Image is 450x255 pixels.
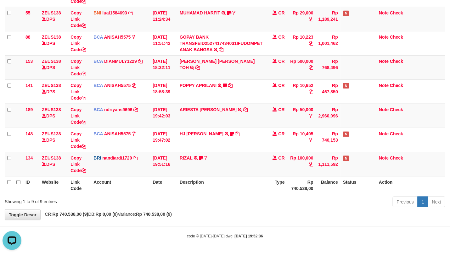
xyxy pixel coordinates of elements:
[23,176,39,194] th: ID
[39,152,68,176] td: DPS
[278,107,285,112] span: CR
[287,7,316,31] td: Rp 29,000
[3,3,21,21] button: Open LiveChat chat widget
[104,59,137,64] a: DIANMULY1229
[150,128,177,152] td: [DATE] 19:47:02
[42,10,61,15] a: ZEUS138
[390,35,403,40] a: Check
[243,107,248,112] a: Copy ARIESTA HERU PRAKO to clipboard
[150,31,177,55] td: [DATE] 11:51:42
[428,197,445,207] a: Next
[287,79,316,104] td: Rp 10,652
[39,128,68,152] td: DPS
[42,59,61,64] a: ZEUS138
[316,31,340,55] td: Rp 1,001,462
[343,156,349,161] span: Has Note
[340,176,376,194] th: Status
[390,83,403,88] a: Check
[93,155,101,160] span: BRI
[128,10,133,15] a: Copy lual1584693 to clipboard
[39,104,68,128] td: DPS
[309,113,313,118] a: Copy Rp 50,000 to clipboard
[150,55,177,79] td: [DATE] 18:32:11
[102,10,127,15] a: lual1584693
[180,155,193,160] a: RIZAL
[70,83,86,100] a: Copy Link Code
[265,176,287,194] th: Type
[316,128,340,152] td: Rp 740,153
[390,59,403,64] a: Check
[96,212,118,217] strong: Rp 0,00 (0)
[379,155,389,160] a: Note
[316,7,340,31] td: Rp 1,189,241
[93,59,103,64] span: BCA
[390,10,403,15] a: Check
[309,162,313,167] a: Copy Rp 100,000 to clipboard
[278,83,285,88] span: CR
[343,132,349,137] span: Has Note
[70,10,86,28] a: Copy Link Code
[376,176,445,194] th: Action
[309,65,313,70] a: Copy Rp 500,000 to clipboard
[180,131,223,136] a: HJ [PERSON_NAME]
[187,234,263,239] small: code © [DATE]-[DATE] dwg |
[150,104,177,128] td: [DATE] 19:42:03
[42,35,61,40] a: ZEUS138
[150,7,177,31] td: [DATE] 11:24:34
[132,83,136,88] a: Copy ANISAH5575 to clipboard
[42,83,61,88] a: ZEUS138
[138,59,143,64] a: Copy DIANMULY1229 to clipboard
[316,176,340,194] th: Balance
[309,41,313,46] a: Copy Rp 10,223 to clipboard
[379,131,389,136] a: Note
[316,152,340,176] td: Rp 1,111,592
[390,107,403,112] a: Check
[25,35,31,40] span: 88
[133,155,138,160] a: Copy nandiardi1720 to clipboard
[136,212,172,217] strong: Rp 740.538,00 (9)
[316,55,340,79] td: Rp 768,496
[5,196,183,205] div: Showing 1 to 9 of 9 entries
[195,65,200,70] a: Copy CARINA OCTAVIA TOH to clipboard
[287,104,316,128] td: Rp 50,000
[150,79,177,104] td: [DATE] 18:58:39
[278,155,285,160] span: CR
[25,107,33,112] span: 189
[390,131,403,136] a: Check
[235,131,239,136] a: Copy HJ YUMI MUTIAH to clipboard
[5,209,41,220] a: Toggle Descr
[219,47,223,52] a: Copy GOPAY BANK TRANSFEID2527417434031IFUDOMPET ANAK BANGSA to clipboard
[177,176,265,194] th: Description
[309,89,313,94] a: Copy Rp 10,652 to clipboard
[102,155,132,160] a: nandiardi1720
[390,155,403,160] a: Check
[39,176,68,194] th: Website
[104,131,131,136] a: ANISAH5575
[379,83,389,88] a: Note
[180,35,263,52] a: GOPAY BANK TRANSFEID2527417434031IFUDOMPET ANAK BANGSA
[393,197,418,207] a: Previous
[93,10,101,15] span: BNI
[287,55,316,79] td: Rp 500,000
[278,35,285,40] span: CR
[104,83,131,88] a: ANISAH5575
[70,35,86,52] a: Copy Link Code
[287,152,316,176] td: Rp 100,000
[228,83,233,88] a: Copy POPPY APRILANI to clipboard
[287,31,316,55] td: Rp 10,223
[180,59,255,70] a: [PERSON_NAME] [PERSON_NAME] TOH
[180,107,237,112] a: ARIESTA [PERSON_NAME]
[232,10,236,15] a: Copy MUHAMAD HARFIT to clipboard
[309,17,313,22] a: Copy Rp 29,000 to clipboard
[25,59,33,64] span: 153
[42,107,61,112] a: ZEUS138
[150,176,177,194] th: Date
[309,138,313,143] a: Copy Rp 10,495 to clipboard
[180,10,220,15] a: MUHAMAD HARFIT
[287,128,316,152] td: Rp 10,495
[343,11,349,16] span: Has Note
[132,131,136,136] a: Copy ANISAH5575 to clipboard
[104,107,132,112] a: ndriyans9696
[132,35,136,40] a: Copy ANISAH5575 to clipboard
[379,107,389,112] a: Note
